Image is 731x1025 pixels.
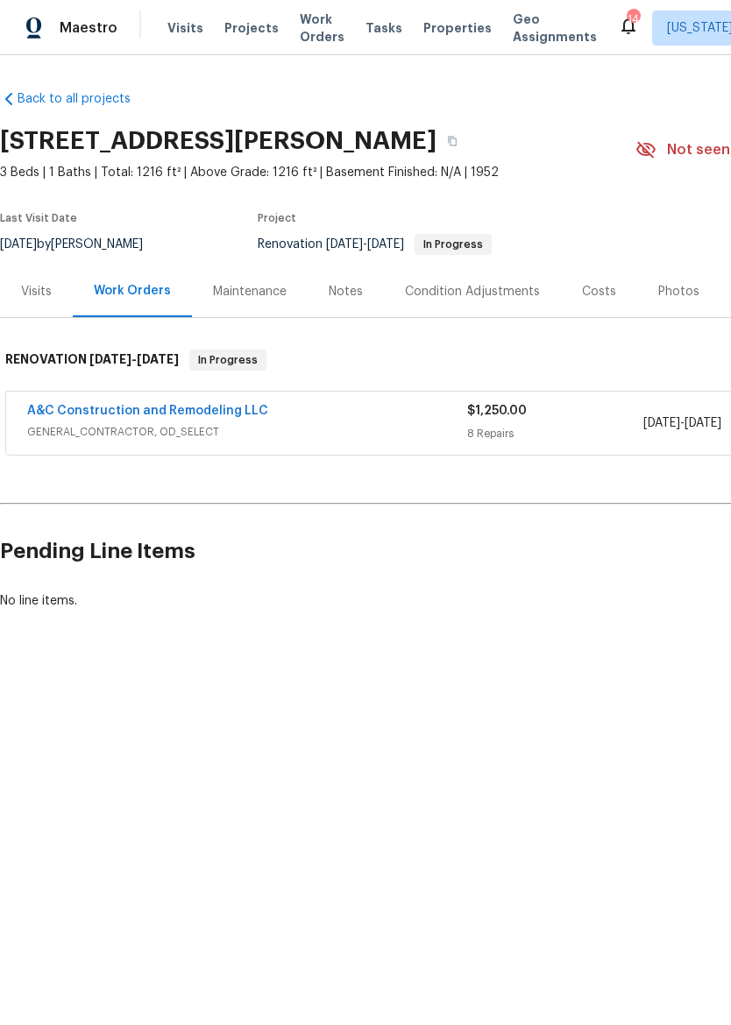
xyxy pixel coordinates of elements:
[94,282,171,300] div: Work Orders
[405,283,540,300] div: Condition Adjustments
[60,19,117,37] span: Maestro
[89,353,131,365] span: [DATE]
[300,11,344,46] span: Work Orders
[467,425,643,442] div: 8 Repairs
[89,353,179,365] span: -
[658,283,699,300] div: Photos
[367,238,404,251] span: [DATE]
[258,213,296,223] span: Project
[329,283,363,300] div: Notes
[27,405,268,417] a: A&C Construction and Remodeling LLC
[513,11,597,46] span: Geo Assignments
[167,19,203,37] span: Visits
[326,238,404,251] span: -
[5,350,179,371] h6: RENOVATION
[643,414,721,432] span: -
[436,125,468,157] button: Copy Address
[416,239,490,250] span: In Progress
[685,417,721,429] span: [DATE]
[137,353,179,365] span: [DATE]
[191,351,265,369] span: In Progress
[213,283,287,300] div: Maintenance
[27,423,467,441] span: GENERAL_CONTRACTOR, OD_SELECT
[258,238,492,251] span: Renovation
[21,283,52,300] div: Visits
[224,19,279,37] span: Projects
[326,238,363,251] span: [DATE]
[643,417,680,429] span: [DATE]
[423,19,492,37] span: Properties
[627,11,639,28] div: 14
[365,22,402,34] span: Tasks
[582,283,616,300] div: Costs
[467,405,527,417] span: $1,250.00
